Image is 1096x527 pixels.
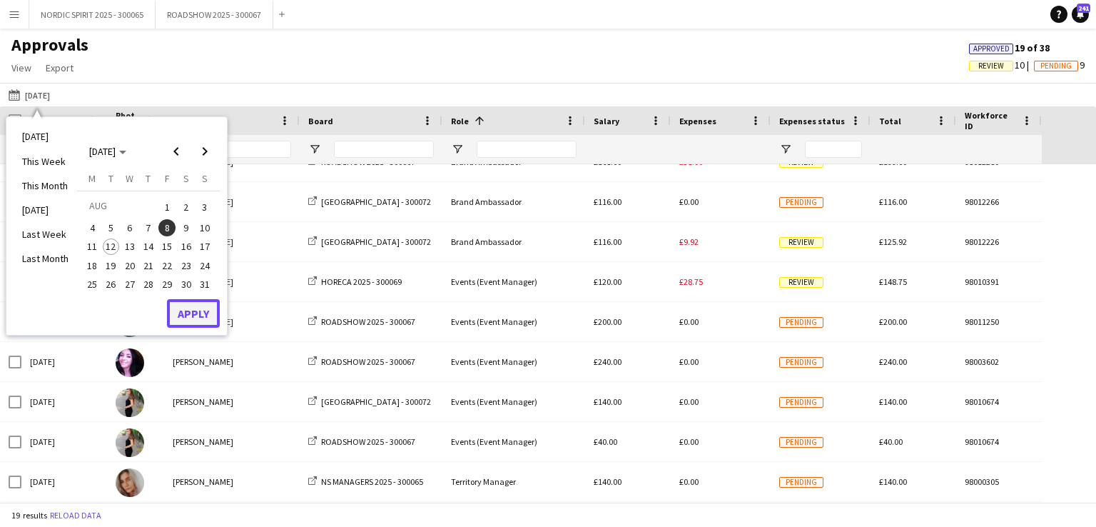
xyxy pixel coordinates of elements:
[956,302,1042,341] div: 98011250
[178,219,195,236] span: 9
[164,422,300,461] div: [PERSON_NAME]
[779,237,823,248] span: Review
[196,237,214,256] button: 17-08-2025
[308,476,423,487] a: NS MANAGERS 2025 - 300065
[88,172,96,185] span: M
[176,237,195,256] button: 16-08-2025
[594,196,621,207] span: £116.00
[196,219,214,237] button: 10-08-2025
[101,219,120,237] button: 05-08-2025
[14,246,77,271] li: Last Month
[121,275,139,293] button: 27-08-2025
[956,382,1042,421] div: 98010674
[442,382,585,421] div: Events (Event Manager)
[973,44,1010,54] span: Approved
[196,197,213,217] span: 3
[308,196,431,207] a: [GEOGRAPHIC_DATA] - 300072
[89,145,116,158] span: [DATE]
[679,116,716,126] span: Expenses
[156,1,273,29] button: ROADSHOW 2025 - 300067
[6,59,37,77] a: View
[158,237,176,256] button: 15-08-2025
[162,137,191,166] button: Previous month
[594,276,621,287] span: £120.00
[196,276,213,293] span: 31
[308,143,321,156] button: Open Filter Menu
[594,396,621,407] span: £140.00
[140,257,157,274] span: 21
[83,196,158,219] td: AUG
[879,356,907,367] span: £240.00
[594,116,619,126] span: Salary
[879,236,907,247] span: £125.92
[594,436,617,447] span: £40.00
[146,172,151,185] span: T
[679,476,699,487] span: £0.00
[308,396,431,407] a: [GEOGRAPHIC_DATA] - 300072
[594,316,621,327] span: £200.00
[779,397,823,408] span: Pending
[116,468,144,497] img: beverley ward
[183,172,189,185] span: S
[83,237,101,256] button: 11-08-2025
[83,219,101,237] button: 04-08-2025
[679,316,699,327] span: £0.00
[178,239,195,256] span: 16
[321,356,415,367] span: ROADSHOW 2025 - 300067
[83,276,101,293] span: 25
[1040,61,1072,71] span: Pending
[176,219,195,237] button: 09-08-2025
[879,316,907,327] span: £200.00
[594,236,621,247] span: £116.00
[29,1,156,29] button: NORDIC SPIRIT 2025 - 300065
[308,116,333,126] span: Board
[308,316,415,327] a: ROADSHOW 2025 - 300067
[158,257,176,274] span: 22
[965,110,1016,131] span: Workforce ID
[121,257,138,274] span: 20
[679,396,699,407] span: £0.00
[139,219,158,237] button: 07-08-2025
[321,436,415,447] span: ROADSHOW 2025 - 300067
[178,276,195,293] span: 30
[191,137,219,166] button: Next month
[121,219,138,236] span: 6
[308,236,431,247] a: [GEOGRAPHIC_DATA] - 300072
[103,219,120,236] span: 5
[321,476,423,487] span: NS MANAGERS 2025 - 300065
[679,356,699,367] span: £0.00
[442,222,585,261] div: Brand Ambassador
[1077,4,1090,13] span: 241
[11,61,31,74] span: View
[679,196,699,207] span: £0.00
[158,275,176,293] button: 29-08-2025
[805,141,862,158] input: Expenses status Filter Input
[956,422,1042,461] div: 98010674
[879,436,903,447] span: £40.00
[442,342,585,381] div: Events (Event Manager)
[679,436,699,447] span: £0.00
[116,348,144,377] img: Tamzen Moore
[21,382,107,421] div: [DATE]
[956,262,1042,301] div: 98010391
[47,508,104,523] button: Reload data
[165,172,170,185] span: F
[83,256,101,275] button: 18-08-2025
[879,116,901,126] span: Total
[442,262,585,301] div: Events (Event Manager)
[101,275,120,293] button: 26-08-2025
[956,342,1042,381] div: 98003602
[321,276,402,287] span: HORECA 2025 - 300069
[176,196,195,219] button: 02-08-2025
[139,237,158,256] button: 14-08-2025
[442,182,585,221] div: Brand Ambassador
[956,222,1042,261] div: 98012226
[103,257,120,274] span: 19
[46,61,73,74] span: Export
[779,116,845,126] span: Expenses status
[202,172,208,185] span: S
[173,116,196,126] span: Name
[121,256,139,275] button: 20-08-2025
[140,219,157,236] span: 7
[196,196,214,219] button: 03-08-2025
